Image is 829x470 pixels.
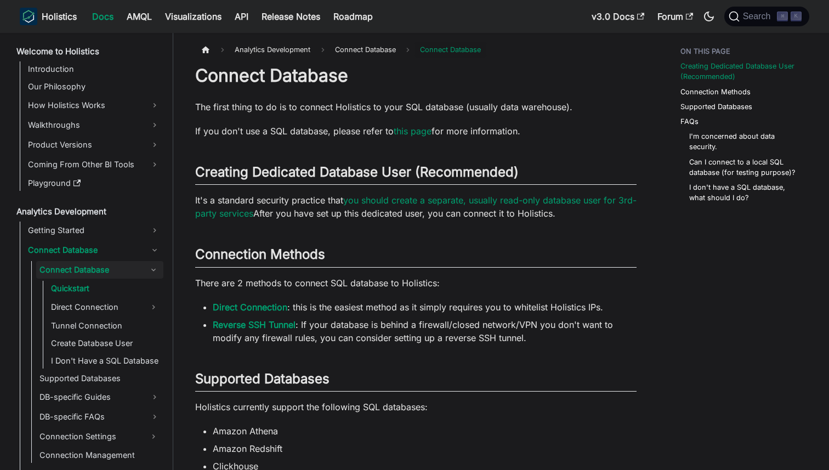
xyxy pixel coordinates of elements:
[228,8,255,25] a: API
[25,241,163,259] a: Connect Database
[36,428,144,445] a: Connection Settings
[42,10,77,23] b: Holistics
[195,65,637,87] h1: Connect Database
[25,136,163,154] a: Product Versions
[414,42,486,58] span: Connect Database
[213,442,637,455] li: Amazon Redshift
[700,8,718,25] button: Switch between dark and light mode (currently dark mode)
[229,42,316,58] span: Analytics Development
[25,175,163,191] a: Playground
[36,388,163,406] a: DB-specific Guides
[689,157,798,178] a: Can I connect to a local SQL database (for testing purpose)?
[724,7,809,26] button: Search (Command+K)
[195,195,637,219] a: you should create a separate, usually read-only database user for 3rd-party services
[25,79,163,94] a: Our Philosophy
[195,42,216,58] a: Home page
[213,424,637,438] li: Amazon Athena
[777,12,788,21] kbd: ⌘
[25,156,163,173] a: Coming From Other BI Tools
[213,302,287,313] a: Direct Connection
[13,204,163,219] a: Analytics Development
[48,298,144,316] a: Direct Connection
[195,100,637,114] p: The first thing to do is to connect Holistics to your SQL database (usually data warehouse).
[689,182,798,203] a: I don't have a SQL database, what should I do?
[36,448,163,463] a: Connection Management
[680,101,752,112] a: Supported Databases
[680,87,751,97] a: Connection Methods
[195,124,637,138] p: If you don't use a SQL database, please refer to for more information.
[255,8,327,25] a: Release Notes
[195,371,637,392] h2: Supported Databases
[120,8,158,25] a: AMQL
[36,408,163,426] a: DB-specific FAQs
[144,428,163,445] button: Expand sidebar category 'Connection Settings'
[680,61,803,82] a: Creating Dedicated Database User (Recommended)
[86,8,120,25] a: Docs
[48,281,163,296] a: Quickstart
[394,126,431,137] a: this page
[680,116,699,127] a: FAQs
[25,61,163,77] a: Introduction
[740,12,777,21] span: Search
[327,8,379,25] a: Roadmap
[195,164,637,185] h2: Creating Dedicated Database User (Recommended)
[25,97,163,114] a: How Holistics Works
[9,33,173,470] nav: Docs sidebar
[20,8,37,25] img: Holistics
[25,222,163,239] a: Getting Started
[48,353,163,369] a: I Don't Have a SQL Database
[13,44,163,59] a: Welcome to Holistics
[195,246,637,267] h2: Connection Methods
[48,336,163,351] a: Create Database User
[213,301,637,314] li: : this is the easiest method as it simply requires you to whitelist Holistics IPs.
[791,12,802,21] kbd: K
[25,116,163,134] a: Walkthroughs
[213,319,296,330] a: Reverse SSH Tunnel
[36,371,163,386] a: Supported Databases
[144,298,163,316] button: Expand sidebar category 'Direct Connection'
[330,42,401,58] span: Connect Database
[651,8,700,25] a: Forum
[213,318,637,344] li: : If your database is behind a firewall/closed network/VPN you don't want to modify any firewall ...
[689,131,798,152] a: I'm concerned about data security.
[585,8,651,25] a: v3.0 Docs
[158,8,228,25] a: Visualizations
[195,400,637,414] p: Holistics currently support the following SQL databases:
[195,42,637,58] nav: Breadcrumbs
[48,318,163,333] a: Tunnel Connection
[195,276,637,290] p: There are 2 methods to connect SQL database to Holistics:
[20,8,77,25] a: HolisticsHolistics
[195,194,637,220] p: It's a standard security practice that After you have set up this dedicated user, you can connect...
[144,261,163,279] button: Collapse sidebar category 'Connect Database'
[36,261,144,279] a: Connect Database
